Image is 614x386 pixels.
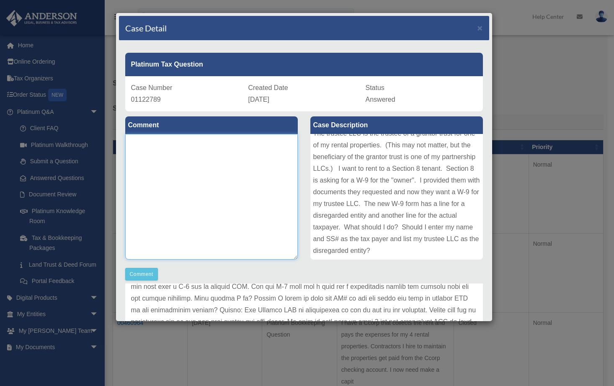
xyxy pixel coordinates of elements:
[366,84,384,91] span: Status
[310,134,483,260] div: Hi there. [PERSON_NAME] set up my trustee LLC in [DATE]. The sole member of my trustee LLC is my ...
[477,23,483,32] button: Close
[125,22,167,34] h4: Case Detail
[248,84,288,91] span: Created Date
[310,116,483,134] label: Case Description
[131,84,173,91] span: Case Number
[125,268,158,280] button: Comment
[131,96,161,103] span: 01122789
[248,96,269,103] span: [DATE]
[125,116,298,134] label: Comment
[366,96,395,103] span: Answered
[477,23,483,33] span: ×
[125,53,483,76] div: Platinum Tax Question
